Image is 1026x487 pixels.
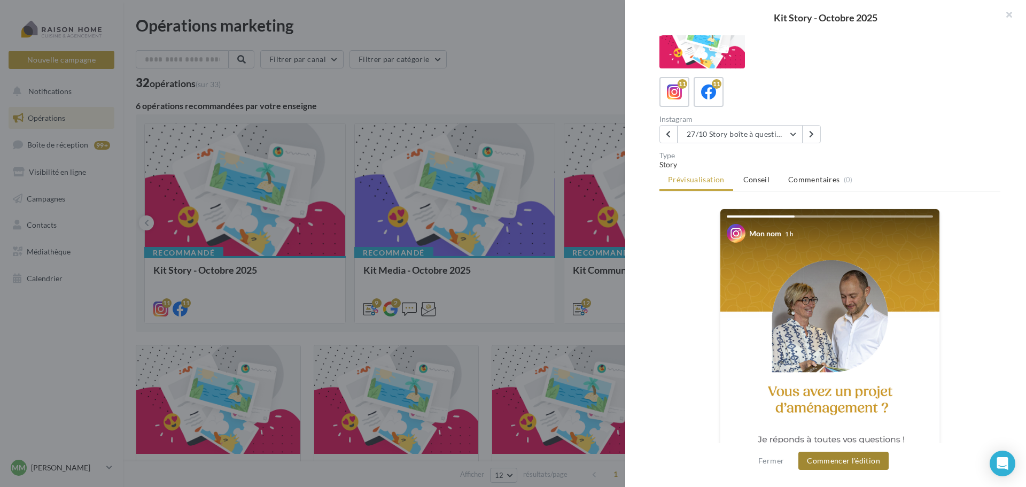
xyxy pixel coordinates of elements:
[788,174,840,185] span: Commentaires
[659,115,826,123] div: Instagram
[844,175,853,184] span: (0)
[712,79,721,89] div: 11
[678,79,687,89] div: 11
[749,228,781,239] div: Mon nom
[659,159,1000,170] div: Story
[659,152,1000,159] div: Type
[743,175,770,184] span: Conseil
[642,13,1009,22] div: Kit Story - Octobre 2025
[990,451,1015,476] div: Open Intercom Messenger
[785,229,794,238] div: 1 h
[798,452,889,470] button: Commencer l'édition
[754,454,788,467] button: Fermer
[678,125,803,143] button: 27/10 Story boîte à questions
